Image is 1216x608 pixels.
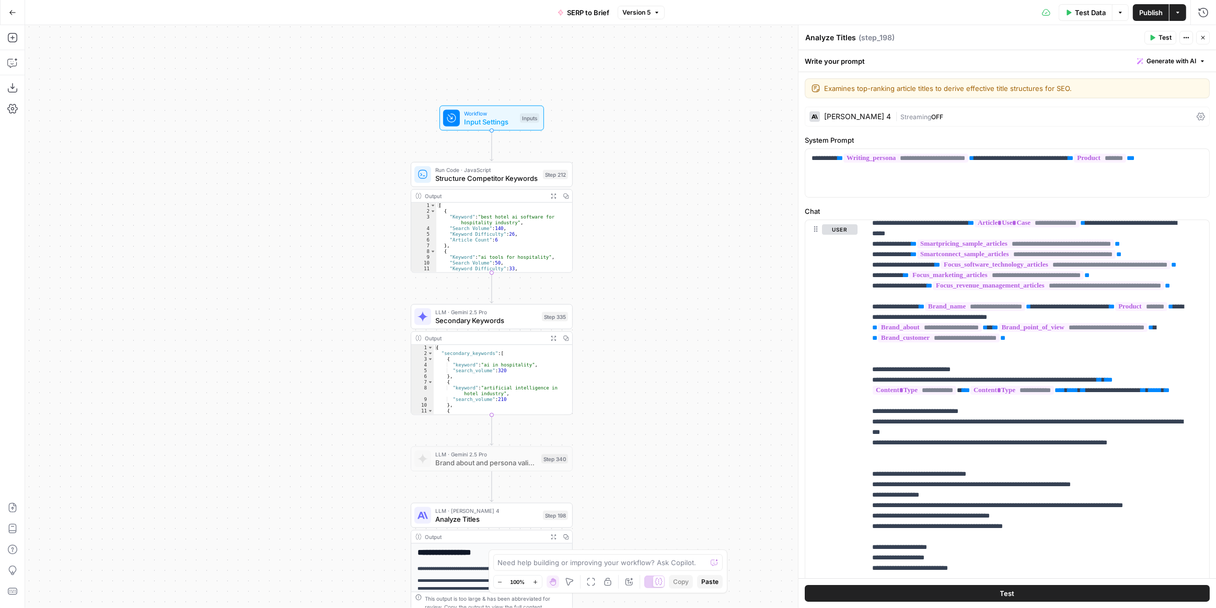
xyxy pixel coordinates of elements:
[425,533,544,541] div: Output
[411,446,573,472] div: LLM · Gemini 2.5 ProBrand about and persona validationStep 340
[669,575,693,589] button: Copy
[490,415,493,445] g: Edge from step_335 to step_340
[411,162,573,273] div: Run Code · JavaScriptStructure Competitor KeywordsStep 212Output[ { "Keyword":"best hotel ai soft...
[427,351,433,357] span: Toggle code folding, rows 2 through 43
[542,312,568,322] div: Step 335
[435,457,537,468] span: Brand about and persona validation
[430,249,436,255] span: Toggle code folding, rows 8 through 13
[805,135,1210,145] label: System Prompt
[673,577,689,587] span: Copy
[425,334,544,342] div: Output
[427,345,433,351] span: Toggle code folding, rows 1 through 44
[543,511,568,520] div: Step 198
[411,226,436,232] div: 4
[411,368,434,374] div: 5
[464,117,516,127] span: Input Settings
[411,232,436,237] div: 5
[411,403,434,408] div: 10
[697,575,723,589] button: Paste
[411,374,434,380] div: 6
[411,260,436,266] div: 10
[1133,54,1210,68] button: Generate with AI
[805,585,1210,602] button: Test
[824,113,891,120] div: [PERSON_NAME] 4
[520,113,539,123] div: Inputs
[411,106,573,131] div: WorkflowInput SettingsInputs
[411,385,434,397] div: 8
[822,224,858,235] button: user
[411,209,436,214] div: 2
[430,203,436,209] span: Toggle code folding, rows 1 through 308
[551,4,616,21] button: SERP to Brief
[411,237,436,243] div: 6
[411,243,436,249] div: 7
[805,32,856,43] textarea: Analyze Titles
[435,507,539,515] span: LLM · [PERSON_NAME] 4
[430,209,436,214] span: Toggle code folding, rows 2 through 7
[435,315,538,326] span: Secondary Keywords
[411,408,434,414] div: 11
[567,7,609,18] span: SERP to Brief
[1159,33,1172,42] span: Test
[1139,7,1163,18] span: Publish
[411,351,434,357] div: 2
[427,357,433,362] span: Toggle code folding, rows 3 through 6
[541,454,568,464] div: Step 340
[411,266,436,272] div: 11
[490,471,493,502] g: Edge from step_340 to step_198
[895,111,900,121] span: |
[411,203,436,209] div: 1
[464,109,516,118] span: Workflow
[1075,7,1106,18] span: Test Data
[411,380,434,385] div: 7
[435,173,539,183] span: Structure Competitor Keywords
[435,308,538,316] span: LLM · Gemini 2.5 Pro
[411,304,573,415] div: LLM · Gemini 2.5 ProSecondary KeywordsStep 335Output{ "secondary_keywords":[ { "keyword":"ai in h...
[411,362,434,368] div: 4
[701,577,719,587] span: Paste
[622,8,651,17] span: Version 5
[511,578,525,586] span: 100%
[900,113,931,121] span: Streaming
[425,192,544,200] div: Output
[435,450,537,458] span: LLM · Gemini 2.5 Pro
[859,32,895,43] span: ( step_198 )
[411,272,436,278] div: 12
[411,357,434,362] div: 3
[824,83,1203,94] textarea: Examines top-ranking article titles to derive effective title structures for SEO.
[411,397,434,403] div: 9
[427,408,433,414] span: Toggle code folding, rows 11 through 14
[435,514,539,524] span: Analyze Titles
[411,214,436,226] div: 3
[1133,4,1169,21] button: Publish
[1146,56,1196,66] span: Generate with AI
[427,380,433,385] span: Toggle code folding, rows 7 through 10
[435,166,539,174] span: Run Code · JavaScript
[411,345,434,351] div: 1
[490,130,493,161] g: Edge from start to step_212
[1144,31,1176,44] button: Test
[931,113,943,121] span: OFF
[411,255,436,260] div: 9
[798,50,1216,72] div: Write your prompt
[411,414,434,420] div: 12
[805,206,1210,216] label: Chat
[618,6,665,19] button: Version 5
[543,170,568,179] div: Step 212
[1000,588,1015,599] span: Test
[1059,4,1112,21] button: Test Data
[490,272,493,303] g: Edge from step_212 to step_335
[411,249,436,255] div: 8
